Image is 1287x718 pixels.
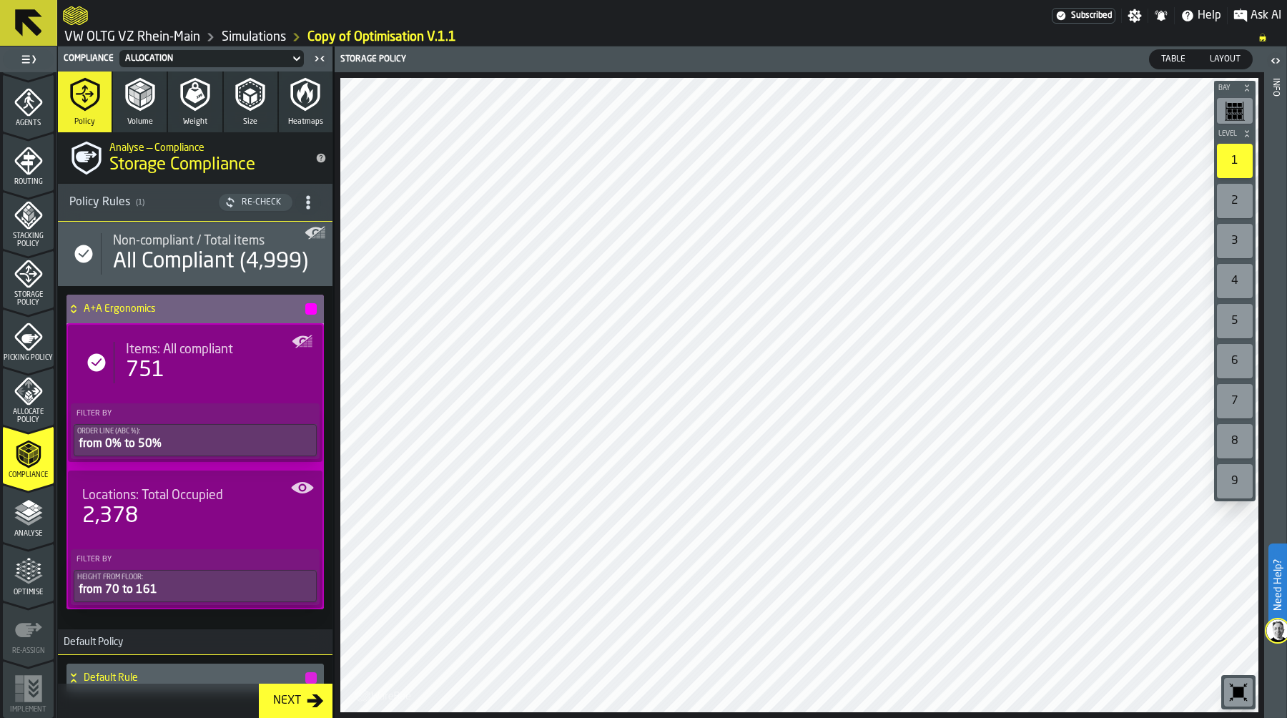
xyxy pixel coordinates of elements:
button: Height from floor:from 70 to 161 [74,570,317,602]
span: ( 1 ) [136,198,144,207]
span: Heatmaps [288,117,323,127]
div: Title [82,488,308,503]
span: Bay [1215,84,1240,92]
button: button- [1214,81,1256,95]
div: stat-Locations: Total Occupied [71,476,320,541]
li: menu Analyse [3,485,54,542]
span: Volume [127,117,153,127]
svg: Reset zoom and position [1227,681,1250,704]
div: button-toolbar-undefined [1214,141,1256,181]
div: button-toolbar-undefined [1214,461,1256,501]
span: Non-compliant / Total items [113,233,265,249]
div: Policy Rules [69,194,216,211]
h4: Default Rule [84,672,304,684]
div: Default Rule [66,664,318,692]
div: Info [1271,75,1281,714]
li: menu Allocate Policy [3,368,54,425]
li: menu Agents [3,74,54,132]
div: from 0% to 50% [77,436,313,453]
label: button-toggle-Show on Map [291,476,314,499]
span: Ask AI [1251,7,1281,24]
span: Compliance [64,54,114,64]
div: stat-Non-compliant / Total items [58,222,332,286]
span: Compliance [3,471,54,479]
span: Policy [74,117,95,127]
nav: Breadcrumb [63,29,1281,46]
div: A+A Ergonomics [66,295,318,323]
div: Menu Subscription [1052,8,1115,24]
li: menu Routing [3,133,54,190]
a: logo-header [63,3,88,29]
button: Order Line (ABC %):from 0% to 50% [74,424,317,456]
label: Filter By [74,406,317,421]
button: button-Next [259,684,332,718]
header: Storage Policy [335,46,1264,72]
div: DropdownMenuValue-7a490c60-2b53-40f7-a75c-eb7847d32fa4 [125,54,284,64]
a: link-to-/wh/i/44979e6c-6f66-405e-9874-c1e29f02a54a/settings/billing [1052,8,1115,24]
h3: title-section-Default Policy [58,629,332,655]
span: Locations: Total Occupied [82,488,223,503]
span: Agents [3,119,54,127]
div: thumb [1198,50,1252,69]
div: Re-Check [236,197,287,207]
span: Layout [1204,53,1246,66]
li: menu Compliance [3,426,54,483]
label: button-toggle-Open [1266,49,1286,75]
li: menu Heatmaps [3,16,54,73]
div: button-toolbar-undefined [1214,221,1256,261]
span: Storage Policy [3,291,54,307]
span: Storage Compliance [109,154,255,177]
div: button-toolbar-undefined [1214,181,1256,221]
label: button-toggle-Show on Map [291,330,314,353]
span: Help [1198,7,1221,24]
span: Level [1215,130,1240,138]
span: Size [243,117,257,127]
a: logo-header [343,681,424,709]
li: menu Stacking Policy [3,192,54,249]
div: from 70 to 161 [77,581,313,599]
div: PolicyFilterItem-Order Line (ABC %) [74,424,317,456]
span: Analyse [3,530,54,538]
label: button-toggle-Notifications [1148,9,1174,23]
a: link-to-/wh/i/44979e6c-6f66-405e-9874-c1e29f02a54a/simulations/d1b4d051-72ca-42c9-93db-c32b2786af61 [307,29,456,45]
label: button-switch-multi-Layout [1198,49,1253,69]
span: Stacking Policy [3,232,54,248]
div: Height from floor: [77,574,313,581]
div: PolicyFilterItem-Height from floor [74,570,317,602]
button: button- [305,672,317,684]
span: Re-assign [3,647,54,655]
div: button-toolbar-undefined [1214,301,1256,341]
div: title-Storage Compliance [58,132,332,184]
button: button-Re-Check [219,194,292,211]
div: 2 [1217,184,1253,218]
span: Implement [3,706,54,714]
div: button-toolbar-undefined [1214,421,1256,461]
button: button- [1214,127,1256,141]
span: Subscribed [1071,11,1112,21]
li: menu Storage Policy [3,250,54,308]
span: Routing [3,178,54,186]
div: Order Line (ABC %): [77,428,313,436]
div: 3 [1217,224,1253,258]
div: Title [126,342,308,358]
div: Next [267,692,307,709]
label: button-toggle-Show on Map [304,222,327,245]
li: menu Implement [3,661,54,718]
label: button-toggle-Settings [1122,9,1148,23]
li: menu Picking Policy [3,309,54,366]
label: button-toggle-Ask AI [1228,7,1287,24]
div: 8 [1217,424,1253,458]
div: DropdownMenuValue-7a490c60-2b53-40f7-a75c-eb7847d32fa4 [117,50,307,67]
div: button-toolbar-undefined [1214,261,1256,301]
label: button-toggle-Toggle Full Menu [3,49,54,69]
div: 7 [1217,384,1253,418]
button: button- [305,303,317,315]
span: Default Policy [58,636,123,648]
div: Storage Policy [337,54,801,64]
div: 2,378 [82,503,138,529]
div: 751 [126,358,164,383]
div: button-toolbar-undefined [1214,95,1256,127]
div: 6 [1217,344,1253,378]
div: 4 [1217,264,1253,298]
